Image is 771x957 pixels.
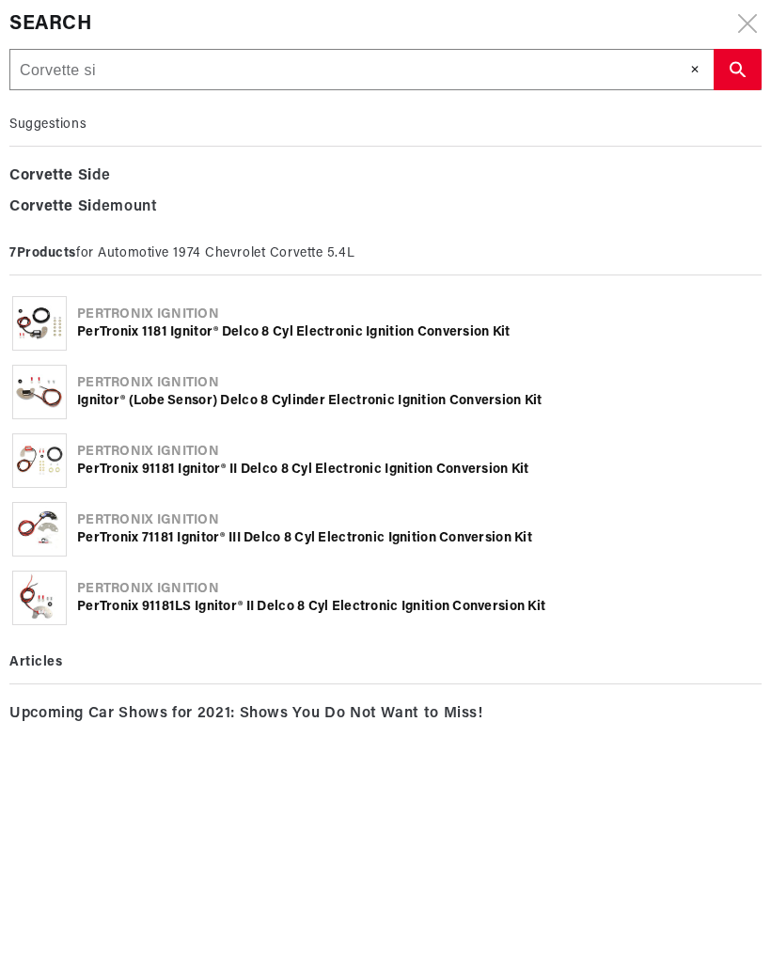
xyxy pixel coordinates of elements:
[9,701,483,728] span: Upcoming Car Shows for 2021: Shows You Do Not Want to Miss!
[77,598,759,617] div: PerTronix 91181LS Ignitor® II Delco 8 cyl Electronic Ignition Conversion Kit
[77,374,759,393] div: Pertronix Ignition
[13,366,66,418] img: Ignitor® (lobe sensor) Delco 8 Cylinder Electronic Ignition Conversion Kit
[77,323,759,342] div: PerTronix 1181 Ignitor® Delco 8 cyl Electronic Ignition Conversion Kit
[9,168,73,183] b: Corvette
[9,238,762,275] div: for Automotive 1974 Chevrolet Corvette 5.4L
[9,246,76,260] b: 7 Products
[9,9,762,39] div: Search
[77,529,759,548] div: PerTronix 71181 Ignitor® III Delco 8 cyl Electronic Ignition Conversion Kit
[13,572,66,624] img: PerTronix 91181LS Ignitor® II Delco 8 cyl Electronic Ignition Conversion Kit
[13,503,66,556] img: PerTronix 71181 Ignitor® III Delco 8 cyl Electronic Ignition Conversion Kit
[9,655,62,669] b: Articles
[9,192,762,224] div: demount
[77,511,759,530] div: Pertronix Ignition
[690,61,700,78] span: ✕
[78,168,92,183] b: Si
[10,50,713,91] input: Search Part #, Category or Keyword
[77,461,759,479] div: PerTronix 91181 Ignitor® II Delco 8 cyl Electronic Ignition Conversion Kit
[9,199,73,214] b: Corvette
[13,434,66,487] img: PerTronix 91181 Ignitor® II Delco 8 cyl Electronic Ignition Conversion Kit
[9,109,762,147] div: Suggestions
[77,392,759,411] div: Ignitor® (lobe sensor) Delco 8 Cylinder Electronic Ignition Conversion Kit
[9,161,762,193] div: de
[77,306,759,324] div: Pertronix Ignition
[78,199,92,214] b: Si
[13,297,66,350] img: PerTronix 1181 Ignitor® Delco 8 cyl Electronic Ignition Conversion Kit
[77,580,759,599] div: Pertronix Ignition
[714,49,762,90] button: search button
[77,443,759,462] div: Pertronix Ignition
